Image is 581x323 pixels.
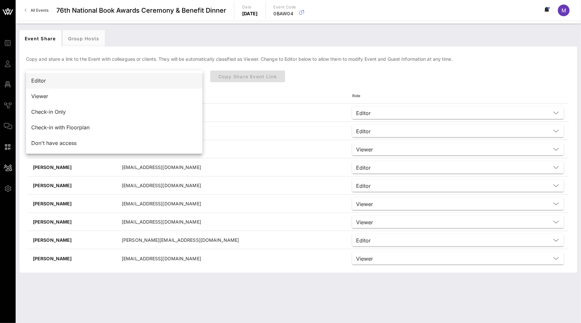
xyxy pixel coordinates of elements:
td: [PERSON_NAME] [28,195,117,213]
div: Editor [352,179,564,192]
a: All Events [21,5,52,16]
div: Viewer [352,216,564,228]
td: [PERSON_NAME] [28,249,117,267]
div: Viewer [356,201,373,207]
div: Event Share [20,30,61,46]
p: [DATE] [242,10,258,17]
div: Editor [356,165,371,171]
p: 0BAW04 [274,10,296,17]
td: [EMAIL_ADDRESS][DOMAIN_NAME] [117,140,347,158]
div: Copy and share a link to the Event with colleagues or clients. They will be automatically classif... [20,50,577,273]
span: 76th National Book Awards Ceremony & Benefit Dinner [56,6,226,15]
div: Editor [356,238,371,243]
span: All Events [31,8,48,13]
div: Viewer [356,219,373,225]
div: Check-in with Floorplan [31,124,197,131]
th: Role [347,88,569,104]
div: Editor [352,234,564,246]
div: Check-in Only [31,109,197,115]
td: [EMAIL_ADDRESS][DOMAIN_NAME] [117,213,347,231]
td: [EMAIL_ADDRESS][DOMAIN_NAME] [117,176,347,195]
td: [EMAIL_ADDRESS][DOMAIN_NAME] [117,122,347,140]
div: Editor [356,183,371,189]
div: Editor [352,125,564,137]
td: [PERSON_NAME] [28,158,117,176]
div: Viewer [352,198,564,210]
div: Editor [352,107,564,119]
p: Date [242,4,258,10]
div: Don't have access [31,140,197,146]
td: [EMAIL_ADDRESS][DOMAIN_NAME] [117,104,347,122]
div: Viewer [356,256,373,262]
div: Viewer [352,252,564,265]
div: Viewer [31,93,197,99]
input: Select permissions [26,71,193,81]
td: [PERSON_NAME] [28,176,117,195]
td: [PERSON_NAME] [28,213,117,231]
td: [PERSON_NAME] [28,231,117,249]
span: M [561,7,566,14]
th: Email [117,88,347,104]
div: Editor [356,128,371,134]
div: Group Hosts [63,30,105,46]
p: Event Code [274,4,296,10]
div: Viewer [356,147,373,152]
div: Editor [352,161,564,174]
div: M [558,5,570,16]
div: Editor [356,110,371,116]
td: [EMAIL_ADDRESS][DOMAIN_NAME] [117,158,347,176]
td: [EMAIL_ADDRESS][DOMAIN_NAME] [117,195,347,213]
td: [EMAIL_ADDRESS][DOMAIN_NAME] [117,249,347,267]
td: [PERSON_NAME][EMAIL_ADDRESS][DOMAIN_NAME] [117,231,347,249]
div: Editor [31,78,197,84]
div: Viewer [352,143,564,155]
